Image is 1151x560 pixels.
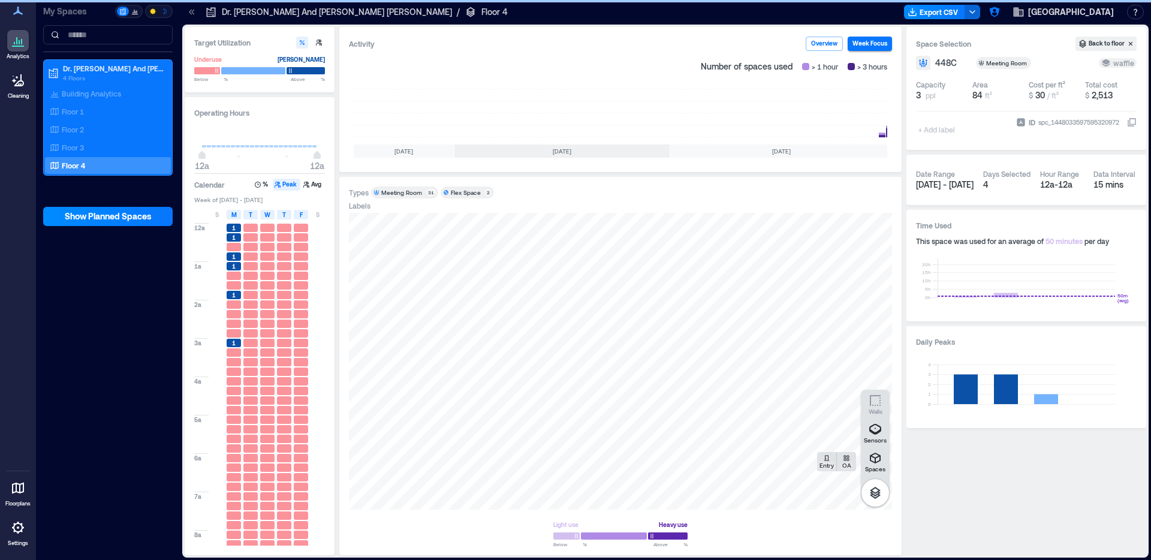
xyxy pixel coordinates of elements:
span: Week of [DATE] - [DATE] [194,195,325,204]
button: 3 ppl [916,89,968,101]
a: Cleaning [3,66,33,103]
a: Analytics [3,26,33,64]
span: Below % [194,76,228,83]
span: $ [1085,91,1089,100]
button: Spaces [861,447,890,476]
span: 50 minutes [1045,237,1083,245]
span: Above % [653,541,688,548]
h3: Calendar [194,179,225,191]
p: Cleaning [8,92,29,100]
p: 4 Floors [63,73,164,83]
button: IDspc_1448033597595320972 [1127,118,1137,127]
div: 2 [484,189,492,196]
div: Labels [349,201,370,210]
p: My Spaces [43,5,113,17]
tspan: 3 [928,371,931,377]
div: Underuse [194,53,222,65]
span: ft² [985,91,992,100]
button: Export CSV [904,5,965,19]
h3: Target Utilization [194,37,325,49]
span: S [215,210,219,219]
p: Walls [869,408,882,415]
span: ppl [926,91,936,100]
span: / ft² [1047,91,1059,100]
div: Area [972,80,988,89]
button: [GEOGRAPHIC_DATA] [1009,2,1117,22]
p: Floor 4 [481,6,508,18]
span: [GEOGRAPHIC_DATA] [1028,6,1114,18]
div: Number of spaces used [696,56,892,77]
div: This space was used for an average of per day [916,236,1137,246]
div: spc_1448033597595320972 [1037,116,1120,128]
div: [PERSON_NAME] [278,53,325,65]
span: S [316,210,320,219]
button: Walls [861,390,890,419]
div: Meeting Room [986,59,1029,67]
tspan: 20h [922,261,931,267]
p: Floor 4 [62,161,85,170]
div: Hour Range [1040,169,1079,179]
button: % [253,179,272,191]
div: 12a - 12a [1040,179,1084,191]
h3: Daily Peaks [916,336,1137,348]
span: 5a [194,416,201,424]
span: ID [1029,116,1035,128]
span: > 1 hour [812,61,838,73]
div: 15 mins [1093,179,1137,191]
span: W [264,210,270,219]
p: Entry [819,462,834,469]
span: Show Planned Spaces [65,210,152,222]
button: Overview [806,37,843,51]
div: Date Range [916,169,955,179]
tspan: 0h [925,294,931,300]
span: 1 [232,233,236,242]
tspan: 5h [925,286,931,292]
p: Analytics [7,53,29,60]
div: Types [349,188,369,197]
span: 12a [194,224,205,232]
div: Light use [553,519,578,531]
tspan: 4 [928,362,931,368]
button: Back to floor [1075,37,1137,51]
span: M [231,210,237,219]
div: Cost per ft² [1029,80,1065,89]
h3: Space Selection [916,38,1075,50]
div: [DATE] [670,144,893,158]
span: 4a [194,377,201,386]
span: 8a [194,531,201,539]
span: 30 [1035,90,1045,100]
div: Heavy use [659,519,688,531]
div: Meeting Room [381,188,422,197]
tspan: 2 [928,381,931,387]
span: 3a [194,339,201,347]
span: F [300,210,303,219]
p: OA [842,462,851,469]
tspan: 1 [928,391,931,397]
span: 1 [232,224,236,232]
div: [DATE] [354,144,454,158]
span: > 3 hours [857,61,887,73]
div: Capacity [916,80,945,89]
span: Above % [291,76,325,83]
span: T [282,210,286,219]
button: 448C [935,57,971,69]
button: Avg [302,179,325,191]
p: Settings [8,540,28,547]
div: 31 [426,189,436,196]
p: Dr. [PERSON_NAME] And [PERSON_NAME] [PERSON_NAME] [63,64,164,73]
button: Sensors [861,419,890,447]
div: Flex Space [451,188,481,197]
span: 12a [195,161,209,171]
p: Floor 3 [62,143,84,152]
h3: Time Used [916,219,1137,231]
span: 1 [232,252,236,261]
button: Peak [273,179,300,191]
tspan: 0 [928,401,931,407]
span: 84 [972,90,983,100]
span: Below % [553,541,587,548]
tspan: 15h [922,269,931,275]
span: 1 [232,262,236,270]
span: 12a [310,161,324,171]
button: OA [837,452,856,471]
p: Spaces [865,465,885,472]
